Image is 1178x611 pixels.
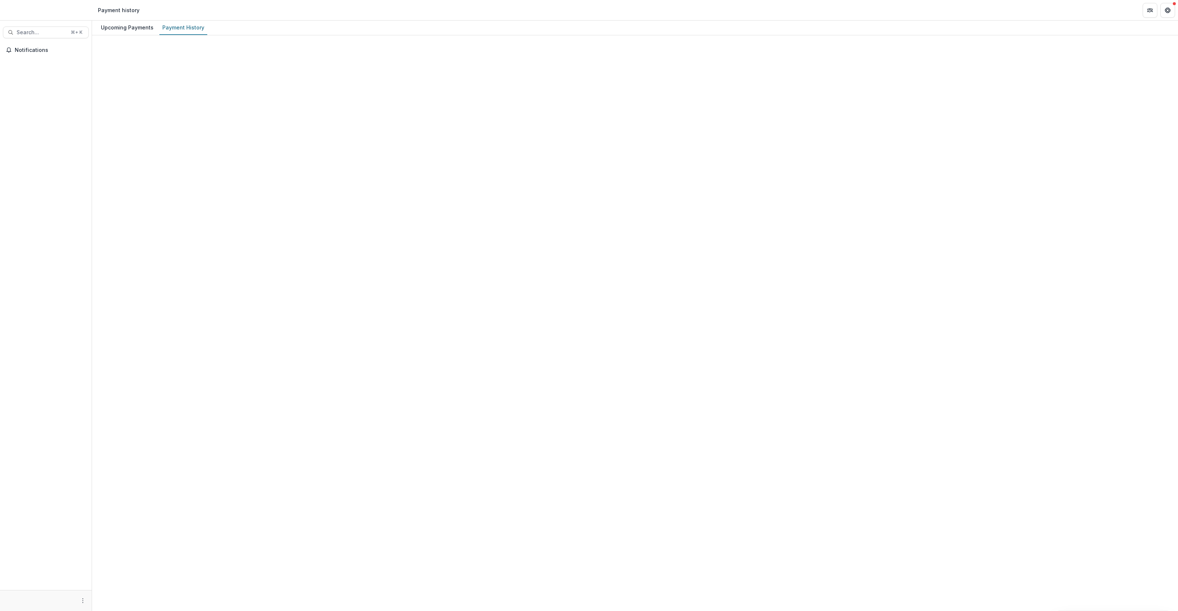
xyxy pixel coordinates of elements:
[3,44,89,56] button: Notifications
[159,22,207,33] div: Payment History
[15,47,86,53] span: Notifications
[159,21,207,35] a: Payment History
[69,28,84,36] div: ⌘ + K
[17,29,66,36] span: Search...
[98,6,140,14] div: Payment history
[98,21,156,35] a: Upcoming Payments
[95,5,142,15] nav: breadcrumb
[1160,3,1175,18] button: Get Help
[78,596,87,605] button: More
[98,22,156,33] div: Upcoming Payments
[3,27,89,38] button: Search...
[1143,3,1157,18] button: Partners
